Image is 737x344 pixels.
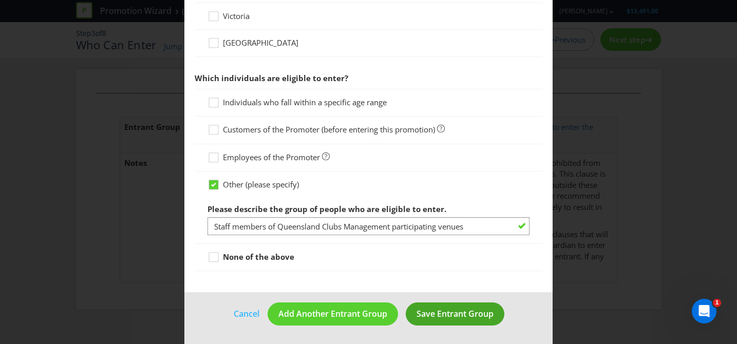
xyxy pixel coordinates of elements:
[223,124,435,135] span: Customers of the Promoter (before entering this promotion)
[223,152,320,162] span: Employees of the Promoter
[223,37,298,48] span: [GEOGRAPHIC_DATA]
[417,308,494,319] span: Save Entrant Group
[223,97,387,107] span: Individuals who fall within a specific age range
[713,299,721,307] span: 1
[223,252,294,262] strong: None of the above
[268,302,398,326] button: Add Another Entrant Group
[207,204,446,214] span: Please describe the group of people who are eligible to enter.
[233,308,260,320] a: Cancel
[195,73,348,83] span: Which individuals are eligible to enter?
[223,179,299,189] span: Other (please specify)
[692,299,716,323] iframe: Intercom live chat
[406,302,504,326] button: Save Entrant Group
[223,11,250,21] span: Victoria
[278,308,387,319] span: Add Another Entrant Group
